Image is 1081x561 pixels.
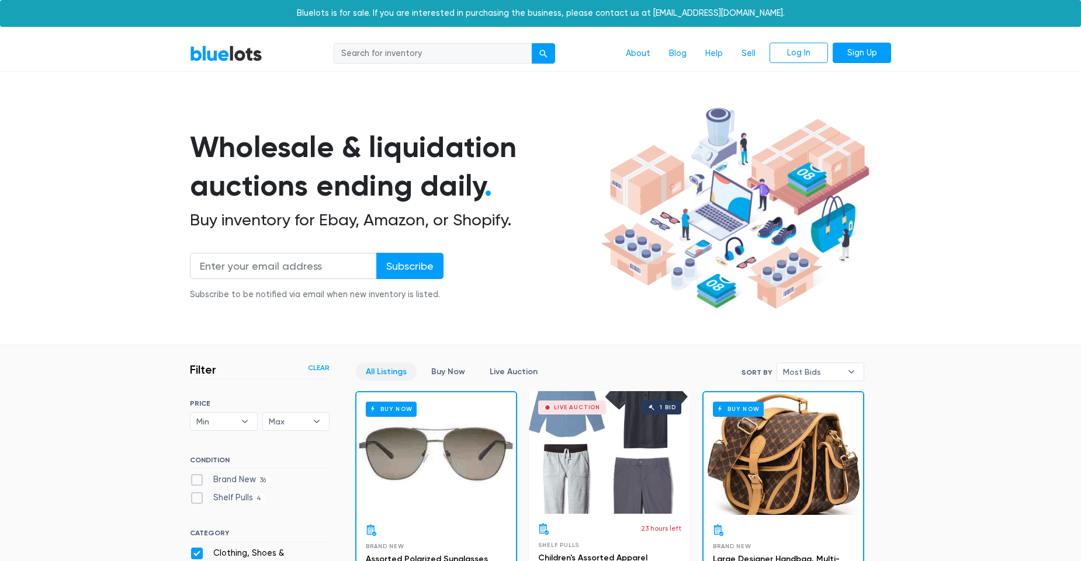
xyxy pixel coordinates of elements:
b: ▾ [304,413,329,430]
div: Live Auction [554,405,600,410]
a: Sign Up [833,43,891,64]
span: Max [269,413,307,430]
p: 23 hours left [641,523,681,534]
div: Subscribe to be notified via email when new inventory is listed. [190,288,444,301]
a: Clear [308,363,330,373]
a: Blog [660,43,696,65]
h2: Buy inventory for Ebay, Amazon, or Shopify. [190,210,597,230]
h3: Filter [190,363,216,377]
h6: PRICE [190,399,330,407]
div: 1 bid [660,405,675,410]
span: 4 [253,494,265,503]
a: Live Auction [480,363,548,381]
label: Sort By [742,367,772,378]
h6: CATEGORY [190,529,330,542]
h6: CONDITION [190,456,330,469]
a: Live Auction 1 bid [529,391,691,514]
a: All Listings [356,363,417,381]
span: Brand New [366,543,404,549]
h6: Buy Now [713,402,764,416]
img: hero-ee84e7d0318cb26816c560f6b4441b76977f77a177738b4e94f68c95b2b83dbb.png [597,102,874,315]
a: BlueLots [190,45,262,62]
a: Sell [732,43,765,65]
a: Log In [770,43,828,64]
span: Shelf Pulls [538,542,579,548]
a: Help [696,43,732,65]
label: Shelf Pulls [190,492,265,504]
a: About [616,43,660,65]
a: Buy Now [704,392,863,515]
span: Brand New [713,543,751,549]
input: Subscribe [376,253,444,279]
span: . [484,168,492,203]
h6: Buy Now [366,402,417,416]
label: Brand New [190,473,270,486]
a: Buy Now [421,363,475,381]
h1: Wholesale & liquidation auctions ending daily [190,128,597,205]
span: 36 [256,476,270,485]
span: Most Bids [783,363,841,381]
input: Search for inventory [334,43,532,64]
b: ▾ [839,363,864,381]
a: Buy Now [356,392,516,515]
span: Min [196,413,235,430]
b: ▾ [233,413,257,430]
input: Enter your email address [190,253,377,279]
